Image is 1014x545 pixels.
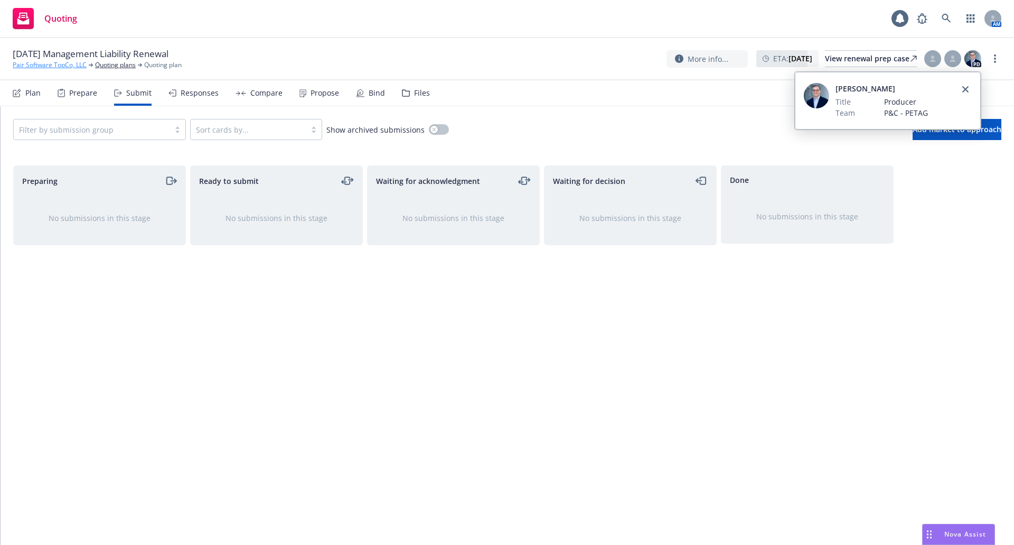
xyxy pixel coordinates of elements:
a: more [989,52,1001,65]
button: Nova Assist [922,524,995,545]
a: moveLeftRight [341,174,354,187]
span: Waiting for decision [553,175,625,187]
a: Pair Software TopCo, LLC [13,60,87,70]
span: Show archived submissions [326,124,425,135]
button: More info... [666,50,748,68]
span: More info... [688,53,728,64]
span: [DATE] Management Liability Renewal [13,48,168,60]
span: Title [835,96,851,107]
div: View renewal prep case [825,51,917,67]
div: No submissions in this stage [31,213,168,224]
span: Done [730,174,749,186]
a: moveLeft [695,174,708,187]
span: Preparing [22,175,58,187]
div: No submissions in this stage [208,213,345,224]
div: No submissions in this stage [561,213,699,224]
img: photo [964,50,981,67]
div: Files [414,89,430,97]
span: Nova Assist [944,530,986,539]
a: moveRight [164,174,177,187]
span: Team [835,107,855,118]
span: Ready to submit [199,175,259,187]
a: Report a Bug [912,8,933,29]
div: Responses [181,89,219,97]
div: Compare [250,89,283,97]
span: [PERSON_NAME] [835,83,928,94]
div: Bind [369,89,385,97]
span: Waiting for acknowledgment [376,175,480,187]
span: Quoting [44,14,77,23]
a: Quoting plans [95,60,136,70]
div: Plan [25,89,41,97]
a: View renewal prep case [825,50,917,67]
span: P&C - PETAG [884,107,928,118]
div: No submissions in this stage [384,213,522,224]
a: Quoting [8,4,81,33]
a: close [959,83,972,96]
div: Propose [311,89,339,97]
span: Quoting plan [144,60,182,70]
div: Submit [126,89,152,97]
a: Search [936,8,957,29]
strong: [DATE] [788,53,812,63]
img: photo [804,83,829,108]
a: moveLeftRight [518,174,531,187]
span: Producer [884,96,928,107]
div: Drag to move [923,524,936,544]
a: Switch app [960,8,981,29]
div: Prepare [69,89,97,97]
div: No submissions in this stage [738,211,876,222]
span: ETA : [773,53,812,64]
